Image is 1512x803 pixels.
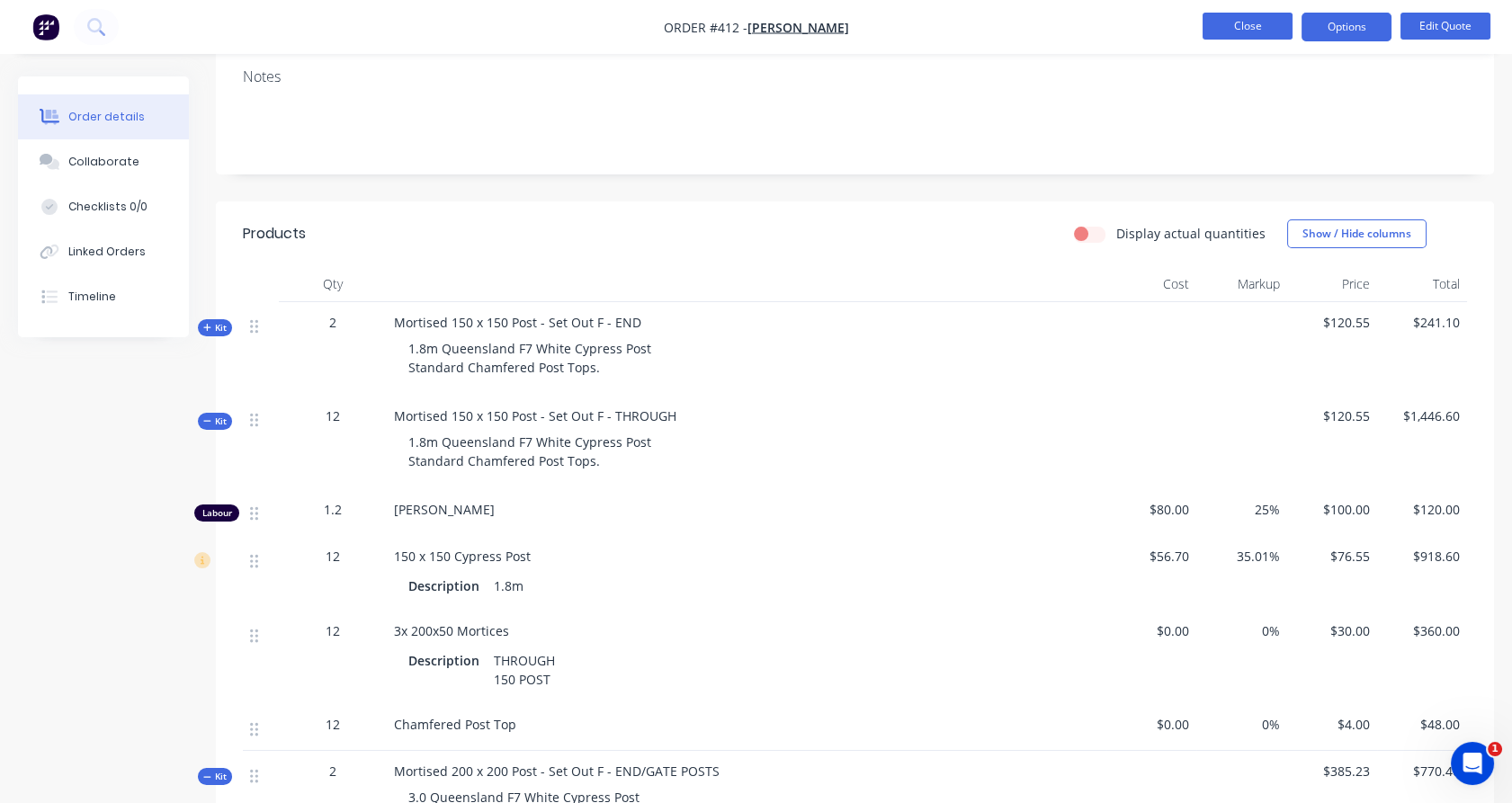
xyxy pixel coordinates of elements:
div: Kit [198,413,232,430]
div: Order details [68,109,145,125]
div: 1.8m [487,573,531,599]
span: $0.00 [1114,715,1189,734]
div: Linked Orders [68,244,146,260]
div: Markup [1196,266,1286,302]
a: [PERSON_NAME] [747,19,849,36]
span: 1.8m Queensland F7 White Cypress Post Standard Chamfered Post Tops. [408,433,651,469]
div: Description [408,647,487,674]
span: 35.01% [1203,547,1279,566]
div: Checklists 0/0 [68,199,148,215]
span: 12 [326,547,340,566]
button: Options [1302,13,1391,41]
button: Collaborate [18,139,189,184]
span: Mortised 150 x 150 Post - Set Out F - THROUGH [394,407,676,424]
div: Labour [194,504,239,522]
button: Edit Quote [1400,13,1490,40]
img: Factory [32,13,59,40]
span: Mortised 200 x 200 Post - Set Out F - END/GATE POSTS [394,763,720,780]
span: 25% [1203,500,1279,519]
span: $120.55 [1294,313,1370,332]
span: $76.55 [1294,547,1370,566]
span: $360.00 [1384,621,1460,640]
span: $120.00 [1384,500,1460,519]
span: $770.46 [1384,762,1460,781]
span: 2 [329,313,336,332]
div: Timeline [68,289,116,305]
span: Order #412 - [664,19,747,36]
span: Chamfered Post Top [394,716,516,733]
span: $241.10 [1384,313,1460,332]
div: Total [1377,266,1467,302]
span: $100.00 [1294,500,1370,519]
div: Qty [279,266,387,302]
span: $385.23 [1294,762,1370,781]
span: 150 x 150 Cypress Post [394,548,531,565]
span: Mortised 150 x 150 Post - Set Out F - END [394,314,641,331]
span: $4.00 [1294,715,1370,734]
label: Display actual quantities [1116,224,1266,243]
div: Products [243,223,306,245]
span: 1 [1488,742,1502,756]
span: $80.00 [1114,500,1189,519]
span: Kit [203,770,227,783]
div: Cost [1106,266,1196,302]
span: $918.60 [1384,547,1460,566]
span: $56.70 [1114,547,1189,566]
div: THROUGH 150 POST [487,647,562,692]
span: $1,446.60 [1384,406,1460,425]
div: Notes [243,68,1467,85]
div: Kit [198,768,232,785]
button: Show / Hide columns [1287,219,1427,248]
span: Kit [203,321,227,335]
div: Kit [198,319,232,336]
button: Close [1203,13,1293,40]
div: Description [408,573,487,599]
span: 3x 200x50 Mortices [394,622,509,639]
div: Collaborate [68,154,139,170]
span: 1.2 [324,500,342,519]
span: 0% [1203,621,1279,640]
span: [PERSON_NAME] [394,501,495,518]
span: $120.55 [1294,406,1370,425]
span: 1.8m Queensland F7 White Cypress Post Standard Chamfered Post Tops. [408,340,651,376]
span: 12 [326,406,340,425]
button: Order details [18,94,189,139]
iframe: Intercom live chat [1451,742,1494,785]
button: Linked Orders [18,229,189,274]
span: Kit [203,415,227,428]
span: $0.00 [1114,621,1189,640]
span: 2 [329,762,336,781]
span: 12 [326,715,340,734]
span: $30.00 [1294,621,1370,640]
button: Timeline [18,274,189,319]
span: 0% [1203,715,1279,734]
span: $48.00 [1384,715,1460,734]
span: 12 [326,621,340,640]
button: Checklists 0/0 [18,184,189,229]
div: Price [1287,266,1377,302]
